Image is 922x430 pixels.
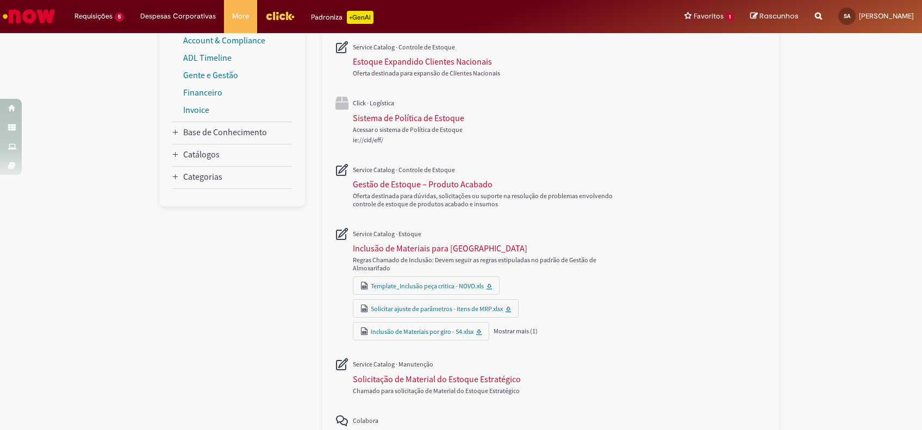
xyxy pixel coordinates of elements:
span: Despesas Corporativas [140,11,216,22]
img: click_logo_yellow_360x200.png [265,8,295,24]
span: SA [844,12,850,20]
span: [PERSON_NAME] [859,11,914,21]
span: Rascunhos [759,11,799,21]
span: Requisições [74,11,113,22]
p: +GenAi [347,11,373,24]
span: Favoritos [694,11,724,22]
a: Rascunhos [750,11,799,22]
span: More [232,11,249,22]
div: Padroniza [311,11,373,24]
span: 1 [726,12,734,22]
span: 5 [115,12,124,22]
img: ServiceNow [1,5,57,27]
